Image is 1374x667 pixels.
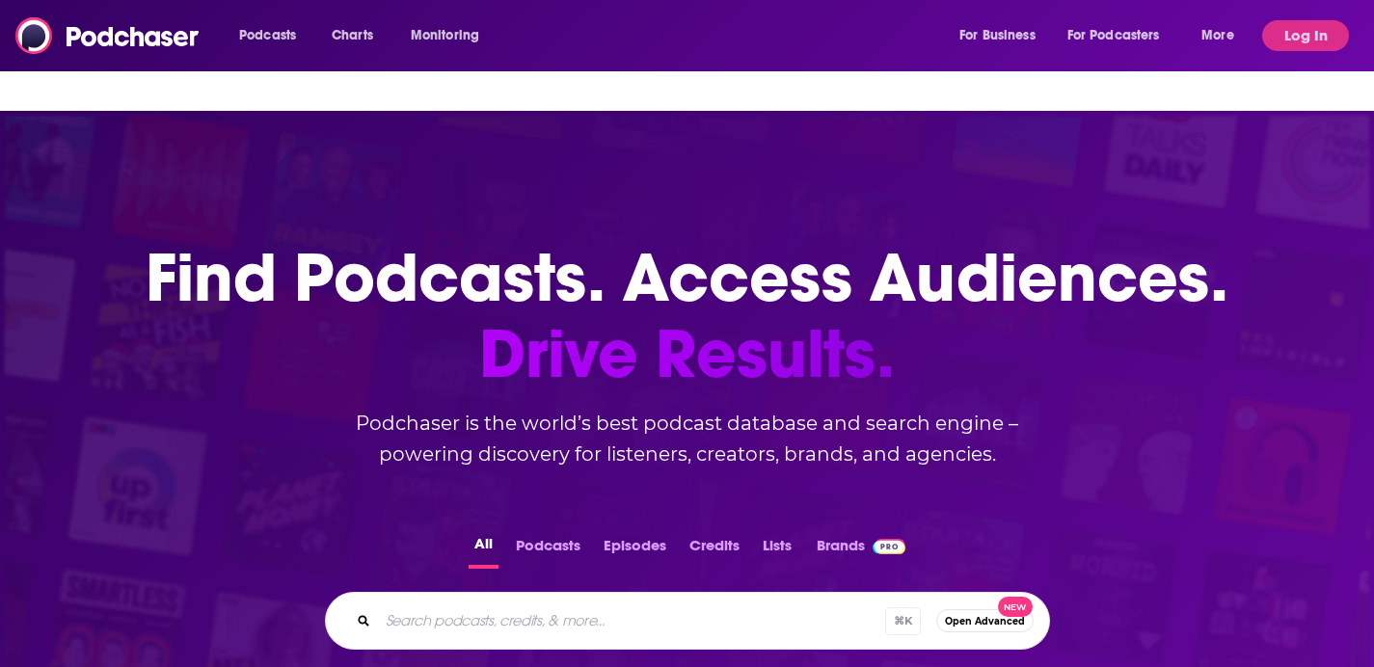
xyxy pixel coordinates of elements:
span: Drive Results. [146,316,1228,392]
input: Search podcasts, credits, & more... [378,605,885,636]
button: Lists [757,531,797,569]
img: Podchaser - Follow, Share and Rate Podcasts [15,17,201,54]
button: open menu [397,20,504,51]
span: For Podcasters [1067,22,1160,49]
button: Credits [684,531,745,569]
button: All [469,531,498,569]
button: open menu [1188,20,1258,51]
button: Log In [1262,20,1349,51]
button: open menu [226,20,321,51]
button: open menu [946,20,1060,51]
button: Open AdvancedNew [936,609,1034,632]
span: Podcasts [239,22,296,49]
a: Charts [319,20,385,51]
span: More [1201,22,1234,49]
button: Episodes [598,531,672,569]
span: For Business [959,22,1036,49]
button: open menu [1055,20,1188,51]
div: Search podcasts, credits, & more... [325,592,1050,650]
span: ⌘ K [885,607,921,635]
span: Monitoring [411,22,479,49]
img: Podchaser Pro [873,539,906,554]
span: New [998,597,1033,617]
a: BrandsPodchaser Pro [817,531,906,569]
span: Open Advanced [945,616,1025,627]
span: Charts [332,22,373,49]
button: Podcasts [510,531,586,569]
h1: Find Podcasts. Access Audiences. [146,240,1228,392]
h2: Podchaser is the world’s best podcast database and search engine – powering discovery for listene... [302,408,1073,469]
